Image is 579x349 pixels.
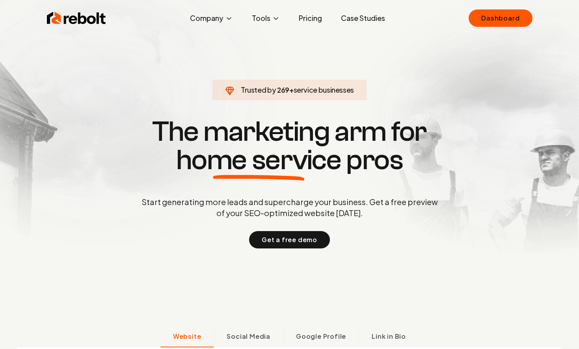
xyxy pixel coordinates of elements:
[277,84,289,95] span: 269
[292,10,328,26] a: Pricing
[246,10,286,26] button: Tools
[283,327,359,347] button: Google Profile
[47,10,106,26] img: Rebolt Logo
[101,118,479,174] h1: The marketing arm for pros
[359,327,419,347] button: Link in Bio
[184,10,239,26] button: Company
[176,146,341,174] span: home service
[173,332,201,341] span: Website
[227,332,270,341] span: Social Media
[249,231,330,248] button: Get a free demo
[372,332,406,341] span: Link in Bio
[160,327,214,347] button: Website
[140,196,439,218] p: Start generating more leads and supercharge your business. Get a free preview of your SEO-optimiz...
[469,9,532,27] a: Dashboard
[296,332,346,341] span: Google Profile
[294,85,354,94] span: service businesses
[241,85,276,94] span: Trusted by
[335,10,391,26] a: Case Studies
[214,327,283,347] button: Social Media
[289,85,294,94] span: +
